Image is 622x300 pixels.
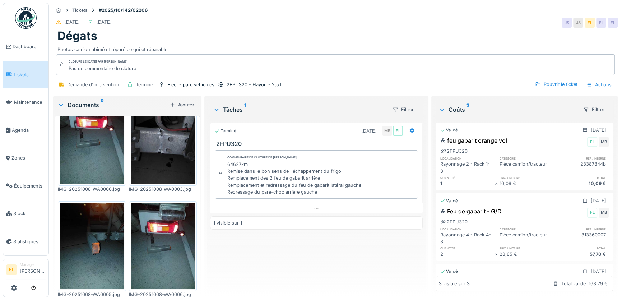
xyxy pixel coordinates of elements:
[69,59,127,64] div: Clôturé le [DATE] par [PERSON_NAME]
[440,156,495,161] h6: localisation
[500,161,554,174] div: Pièce camion/tracteur
[440,251,495,258] div: 2
[167,100,197,110] div: Ajouter
[440,207,502,216] div: Feu de gabarit - G/D
[3,88,48,116] a: Maintenance
[57,29,97,43] h1: Dégats
[440,227,495,231] h6: localisation
[440,218,468,225] div: 2FPU320
[60,203,124,289] img: 8umhp6x8f4pehnuv29wdnpci8is6
[500,180,554,187] div: 10,09 €
[215,128,236,134] div: Terminé
[3,33,48,61] a: Dashboard
[608,18,618,28] div: FL
[57,101,167,109] div: Documents
[440,127,458,133] div: Validé
[438,105,577,114] div: Coûts
[554,180,609,187] div: 10,09 €
[96,7,150,14] strong: #2025/10/142/02206
[13,238,46,245] span: Statistiques
[500,246,554,250] h6: prix unitaire
[213,105,386,114] div: Tâches
[3,172,48,200] a: Équipements
[596,18,606,28] div: FL
[14,99,46,106] span: Maintenance
[583,79,615,90] div: Actions
[466,105,469,114] sup: 3
[495,180,500,187] div: ×
[500,156,554,161] h6: catégorie
[167,81,214,88] div: Fleet - parc véhicules
[129,186,197,193] div: IMG-20251008-WA0003.jpg
[14,183,46,189] span: Équipements
[587,208,597,218] div: FL
[58,186,126,193] div: IMG-20251008-WA0006.jpg
[96,19,112,26] div: [DATE]
[532,79,580,89] div: Rouvrir le ticket
[440,231,495,245] div: Rayonnage 4 - Rack 4-3
[554,231,609,245] div: 313360007
[20,262,46,277] li: [PERSON_NAME]
[580,104,608,115] div: Filtrer
[57,43,613,53] div: Photos camion abîmé et réparé ce qui et réparable
[440,198,458,204] div: Validé
[440,180,495,187] div: 1
[573,18,583,28] div: JS
[440,246,495,250] h6: quantité
[440,136,507,145] div: feu gabarit orange vol
[591,127,606,134] div: [DATE]
[554,227,609,231] h6: ref. interne
[591,197,606,204] div: [DATE]
[361,128,377,134] div: [DATE]
[500,251,554,258] div: 28,85 €
[587,137,597,147] div: FL
[58,291,126,298] div: IMG-20251008-WA0005.jpg
[382,126,392,136] div: MB
[129,291,197,298] div: IMG-20251008-WA0006.jpg
[562,18,572,28] div: JS
[67,81,119,88] div: Demande d'intervention
[500,227,554,231] h6: catégorie
[13,43,46,50] span: Dashboard
[136,81,153,88] div: Terminé
[244,105,246,114] sup: 1
[554,175,609,180] h6: total
[3,116,48,144] a: Agenda
[3,61,48,89] a: Tickets
[227,161,361,195] div: 64627km Remise dans le bon sens de l échappement du frigo Remplacement des 2 feu de gabarit arriè...
[3,200,48,228] a: Stock
[101,101,104,109] sup: 0
[64,19,80,26] div: [DATE]
[554,161,609,174] div: 23387844b
[389,104,417,115] div: Filtrer
[213,220,242,226] div: 1 visible sur 1
[591,268,606,275] div: [DATE]
[440,161,495,174] div: Rayonnage 2 - Rack 1-3
[554,246,609,250] h6: total
[12,127,46,134] span: Agenda
[131,203,195,289] img: 3p3nwoqxxv6r5yfkpt9i7eeikx9w
[6,264,17,275] li: FL
[599,208,609,218] div: MB
[500,175,554,180] h6: prix unitaire
[227,81,282,88] div: 2FPU320 - Hayon - 2,5T
[3,228,48,256] a: Statistiques
[439,280,470,287] div: 3 visible sur 3
[69,65,136,72] div: Pas de commentaire de clôture
[440,268,458,274] div: Validé
[11,154,46,161] span: Zones
[585,18,595,28] div: FL
[440,175,495,180] h6: quantité
[13,71,46,78] span: Tickets
[227,155,297,160] div: Commentaire de clôture de [PERSON_NAME]
[72,7,88,14] div: Tickets
[393,126,403,136] div: FL
[60,98,124,184] img: qcsvtimcy5zeg450hi1i4u63hti2
[599,137,609,147] div: MB
[495,251,500,258] div: ×
[15,7,37,29] img: Badge_color-CXgf-gQk.svg
[500,231,554,245] div: Pièce camion/tracteur
[3,144,48,172] a: Zones
[6,262,46,279] a: FL Manager[PERSON_NAME]
[131,98,195,184] img: 9qcc9of9nzlz9lk56d3qf5l677qg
